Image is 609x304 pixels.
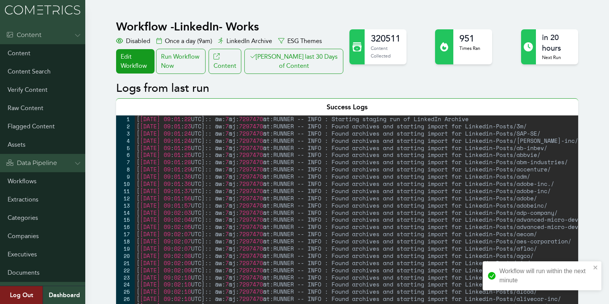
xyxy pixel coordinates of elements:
[116,151,135,158] div: 6
[542,54,572,61] p: Next Run
[459,32,480,45] h2: 951
[209,49,241,74] a: Content
[116,288,135,295] div: 25
[116,37,150,46] div: Disabled
[116,295,135,302] div: 26
[116,123,135,130] div: 2
[244,49,343,74] button: [PERSON_NAME] last 30 Days of Content
[116,216,135,223] div: 15
[116,267,135,274] div: 22
[6,158,57,168] div: Data Pipeline
[116,115,135,123] div: 1
[116,98,578,115] div: Success Logs
[116,259,135,267] div: 21
[116,187,135,195] div: 11
[156,49,206,74] div: Run Workflow Now
[459,45,480,52] p: Times Ran
[43,286,85,304] a: Dashboard
[156,37,212,46] div: Once a day (9am)
[116,195,135,202] div: 12
[116,230,135,238] div: 17
[116,20,345,34] h1: Workflow - LinkedIn- Works
[116,173,135,180] div: 9
[116,238,135,245] div: 18
[116,281,135,288] div: 24
[371,45,400,59] p: Content Collected
[116,82,578,95] h2: Logs from last run
[116,223,135,230] div: 16
[116,130,135,137] div: 3
[116,49,154,74] a: Edit Workflow
[542,32,572,54] h2: in 20 hours
[116,166,135,173] div: 8
[116,245,135,252] div: 19
[278,37,322,46] div: ESG Themes
[499,267,591,285] div: Workflow will run within the next minute
[116,209,135,216] div: 14
[371,32,400,45] h2: 320511
[116,252,135,259] div: 20
[593,264,598,270] button: close
[116,274,135,281] div: 23
[116,158,135,166] div: 7
[116,202,135,209] div: 13
[116,144,135,152] div: 5
[116,137,135,144] div: 4
[116,180,135,187] div: 10
[6,30,41,40] div: Content
[218,37,272,46] div: LinkedIn Archive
